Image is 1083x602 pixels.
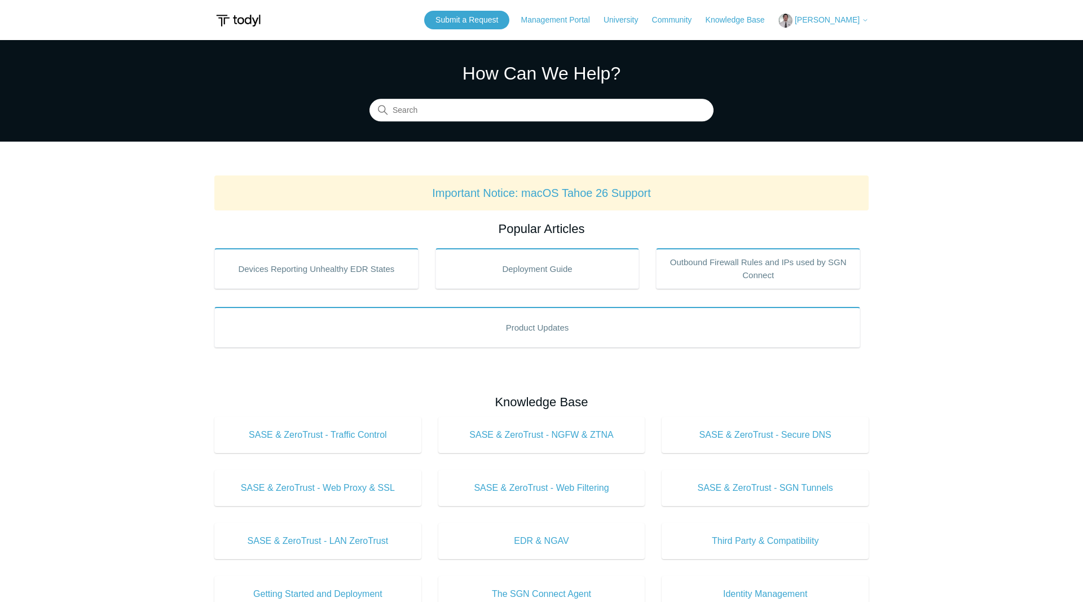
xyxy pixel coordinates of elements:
a: Knowledge Base [706,14,776,26]
span: [PERSON_NAME] [795,15,860,24]
a: Management Portal [521,14,601,26]
img: Todyl Support Center Help Center home page [214,10,262,31]
a: SASE & ZeroTrust - Web Filtering [438,470,645,506]
a: Third Party & Compatibility [662,523,869,559]
a: SASE & ZeroTrust - NGFW & ZTNA [438,417,645,453]
a: SASE & ZeroTrust - SGN Tunnels [662,470,869,506]
button: [PERSON_NAME] [778,14,869,28]
span: SASE & ZeroTrust - NGFW & ZTNA [455,428,628,442]
span: SASE & ZeroTrust - LAN ZeroTrust [231,534,404,548]
h2: Knowledge Base [214,393,869,411]
a: Deployment Guide [435,248,640,289]
span: SASE & ZeroTrust - Traffic Control [231,428,404,442]
span: Third Party & Compatibility [679,534,852,548]
input: Search [369,99,714,122]
a: EDR & NGAV [438,523,645,559]
h2: Popular Articles [214,219,869,238]
span: SASE & ZeroTrust - SGN Tunnels [679,481,852,495]
span: Getting Started and Deployment [231,587,404,601]
span: The SGN Connect Agent [455,587,628,601]
a: Important Notice: macOS Tahoe 26 Support [432,187,651,199]
a: Outbound Firewall Rules and IPs used by SGN Connect [656,248,860,289]
a: Product Updates [214,307,860,348]
span: SASE & ZeroTrust - Secure DNS [679,428,852,442]
a: SASE & ZeroTrust - LAN ZeroTrust [214,523,421,559]
span: SASE & ZeroTrust - Web Filtering [455,481,628,495]
h1: How Can We Help? [369,60,714,87]
span: Identity Management [679,587,852,601]
a: Submit a Request [424,11,509,29]
a: Community [652,14,703,26]
span: EDR & NGAV [455,534,628,548]
span: SASE & ZeroTrust - Web Proxy & SSL [231,481,404,495]
a: SASE & ZeroTrust - Web Proxy & SSL [214,470,421,506]
a: Devices Reporting Unhealthy EDR States [214,248,419,289]
a: SASE & ZeroTrust - Secure DNS [662,417,869,453]
a: University [604,14,649,26]
a: SASE & ZeroTrust - Traffic Control [214,417,421,453]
